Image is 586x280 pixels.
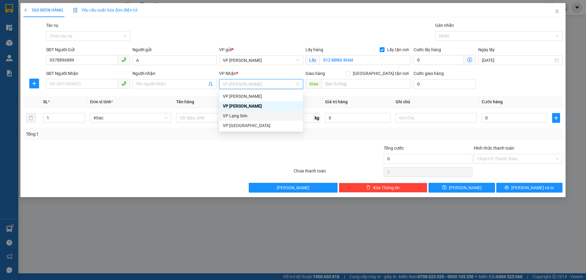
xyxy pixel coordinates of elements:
[373,184,400,191] span: Xóa Thông tin
[548,3,566,20] button: Close
[29,79,39,88] button: plus
[223,80,299,89] span: VP Minh Khai
[306,71,325,76] span: Giao hàng
[94,113,168,122] span: Khác
[429,183,495,193] button: save[PERSON_NAME]
[223,112,299,119] div: VP Lạng Sơn
[249,183,338,193] button: [PERSON_NAME]
[219,121,303,130] div: VP Hà Nội
[30,81,39,86] span: plus
[414,71,444,76] label: Cước giao hàng
[306,47,323,52] span: Lấy hàng
[26,113,36,123] button: delete
[511,184,554,191] span: [PERSON_NAME] và In
[121,57,126,62] span: phone
[219,71,236,76] span: VP Nhận
[482,57,553,64] input: Ngày lấy
[176,113,257,123] input: VD: Bàn, Ghế
[26,131,226,137] div: Tổng: 1
[552,115,560,120] span: plus
[384,146,404,151] span: Tổng cước
[90,99,113,104] span: Đơn vị tính
[449,184,482,191] span: [PERSON_NAME]
[121,81,126,86] span: phone
[467,57,472,62] span: dollar-circle
[414,79,476,89] input: Cước giao hàng
[320,55,411,65] input: Lấy tận nơi
[277,184,309,191] span: [PERSON_NAME]
[73,8,78,13] img: icon
[350,70,411,77] span: [GEOGRAPHIC_DATA] tận nơi
[219,91,303,101] div: VP Cao Bằng
[176,99,194,104] span: Tên hàng
[132,70,216,77] div: Người nhận
[435,23,454,28] label: Gán nhãn
[223,122,299,129] div: VP [GEOGRAPHIC_DATA]
[414,55,464,65] input: Cước lấy hàng
[208,82,213,87] span: user-add
[46,23,58,28] label: Tác vụ
[555,9,559,14] span: close
[552,113,560,123] button: plus
[43,99,48,104] span: SL
[442,185,447,190] span: save
[322,79,411,89] input: Dọc đường
[219,46,303,53] div: VP gửi
[325,99,348,104] span: Giá trị hàng
[414,47,441,52] label: Cước lấy hàng
[223,103,299,109] div: VP [PERSON_NAME]
[73,8,137,12] span: Yêu cầu xuất hóa đơn điện tử
[24,8,63,12] span: TẠO ĐƠN HÀNG
[325,113,391,123] input: 0
[314,113,320,123] span: kg
[46,70,130,77] div: SĐT Người Nhận
[223,93,299,100] div: VP [PERSON_NAME]
[396,113,477,123] input: Ghi Chú
[496,183,562,193] button: printer[PERSON_NAME] và In
[306,79,322,89] span: Giao
[24,8,28,12] span: plus
[293,168,383,178] div: Chưa thanh toán
[219,101,303,111] div: VP Minh Khai
[366,185,371,190] span: delete
[339,183,428,193] button: deleteXóa Thông tin
[306,55,320,65] span: Lấy
[132,46,216,53] div: Người gửi
[46,46,130,53] div: SĐT Người Gửi
[223,56,299,65] span: VP Minh Khai
[219,111,303,121] div: VP Lạng Sơn
[478,47,495,52] label: Ngày lấy
[474,146,514,151] label: Hình thức thanh toán
[385,46,411,53] span: Lấy tận nơi
[482,99,503,104] span: Cước hàng
[393,96,479,108] th: Ghi chú
[505,185,509,190] span: printer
